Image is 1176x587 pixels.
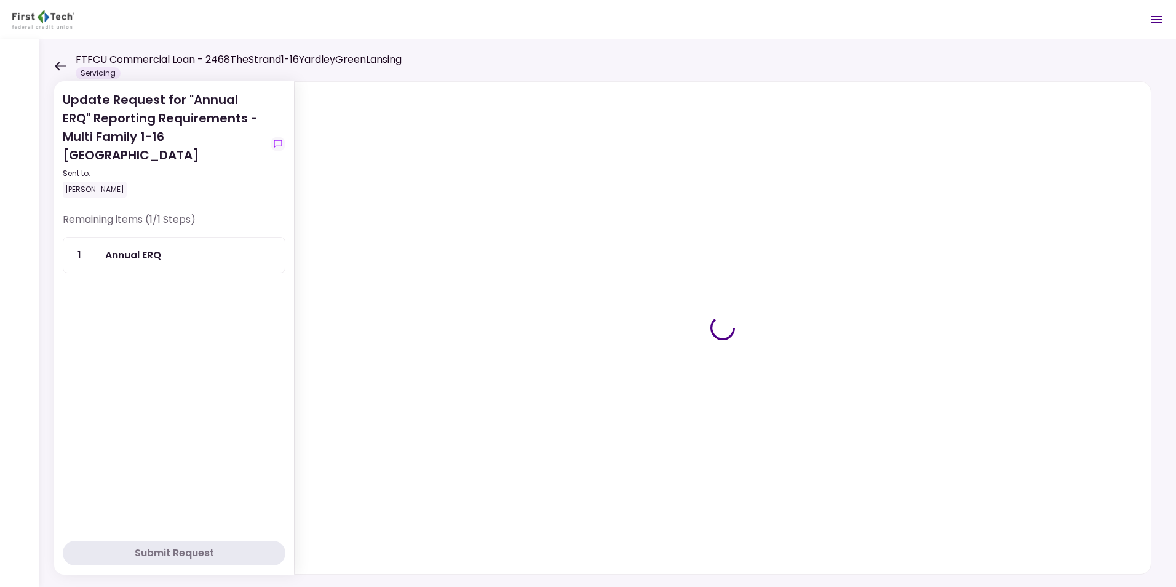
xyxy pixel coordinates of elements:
div: Update Request for "Annual ERQ" Reporting Requirements - Multi Family 1-16 [GEOGRAPHIC_DATA] [63,90,266,198]
div: Submit Request [135,546,214,561]
a: 1Annual ERQ [63,237,285,273]
img: Partner icon [12,10,74,29]
h1: FTFCU Commercial Loan - 2468TheStrand1-16YardleyGreenLansing [76,52,402,67]
div: Sent to: [63,168,266,179]
button: Open menu [1142,5,1171,34]
button: show-messages [271,137,285,151]
div: [PERSON_NAME] [63,182,127,198]
div: Annual ERQ [105,247,161,263]
button: Submit Request [63,541,285,565]
div: Servicing [76,67,121,79]
div: 1 [63,238,95,273]
div: Remaining items (1/1 Steps) [63,212,285,237]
